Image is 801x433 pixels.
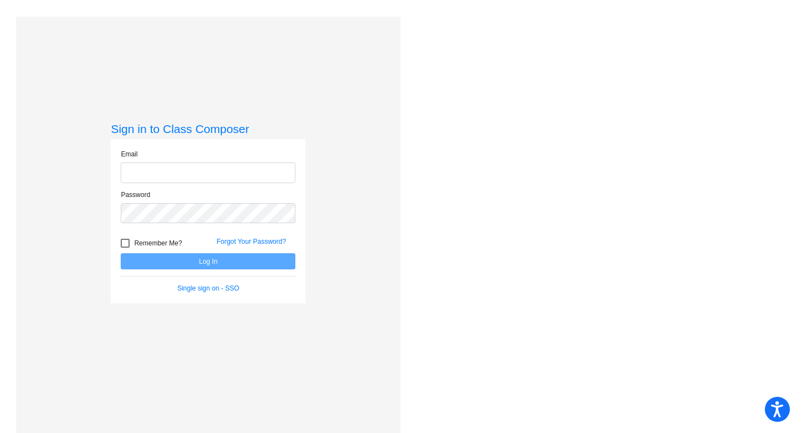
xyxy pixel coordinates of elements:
label: Password [121,190,150,200]
a: Forgot Your Password? [216,238,286,245]
label: Email [121,149,137,159]
h3: Sign in to Class Composer [111,122,305,136]
button: Log In [121,253,295,269]
span: Remember Me? [134,237,182,250]
a: Single sign on - SSO [177,284,239,292]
